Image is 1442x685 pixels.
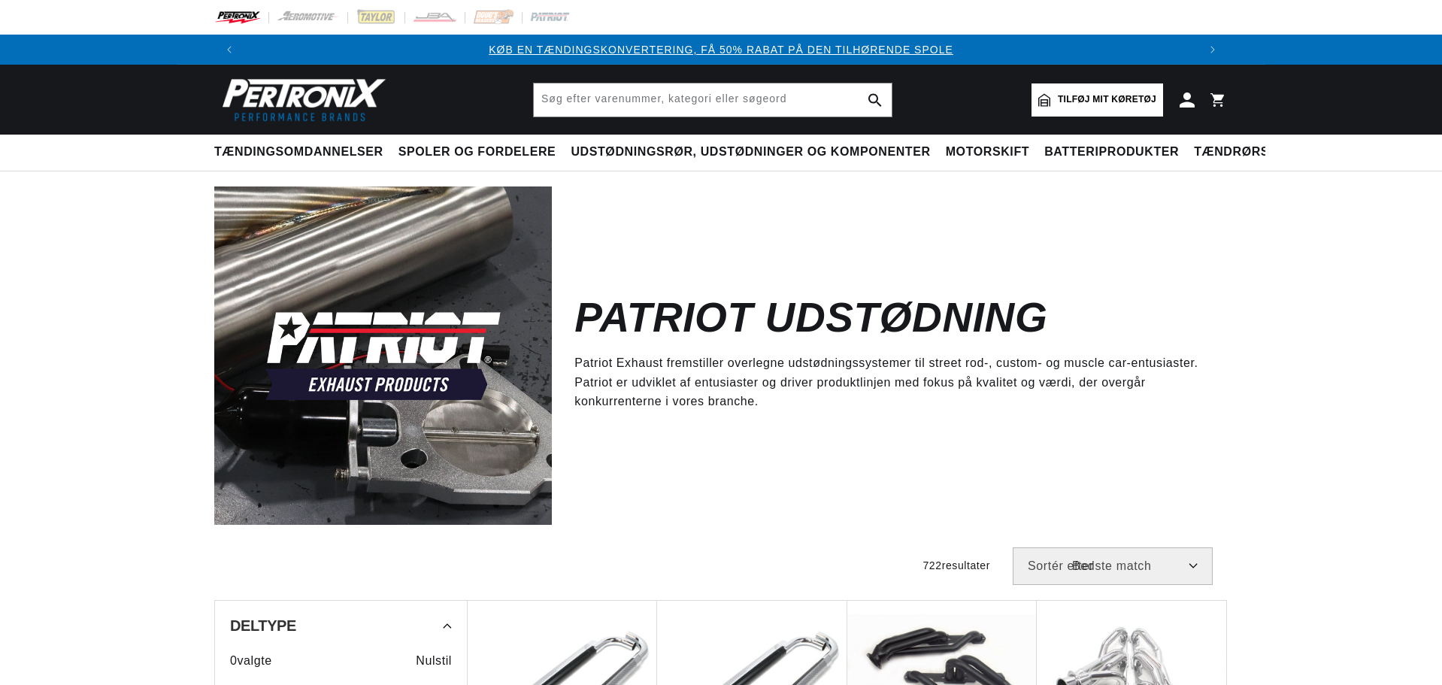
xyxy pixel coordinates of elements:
select: Sortér efter [1013,547,1213,585]
font: Tændrørskabler [1194,145,1322,158]
font: Patriot Udstødning [574,294,1047,341]
font: Motorskift [946,145,1029,158]
font: 722 [922,559,941,571]
font: Sortér efter [1028,559,1094,572]
font: Nulstil [416,654,452,667]
font: valgte [238,654,272,667]
summary: Udstødningsrør, udstødninger og komponenter [563,135,938,170]
font: Tilføj mit køretøj [1058,94,1156,105]
summary: Batteriprodukter [1037,135,1186,170]
button: Oversættelse mangler: en.sections.announcements.previous_announcement [214,35,244,65]
font: Tændingsomdannelser [214,145,383,158]
font: 0 [230,654,238,667]
slideshow-component: Oversættelse mangler: en.sections.announcements.announcement_bar [177,35,1265,65]
font: Udstødningsrør, udstødninger og komponenter [571,145,930,158]
font: resultater [942,559,990,571]
div: Bekendtgørelse [244,41,1198,58]
div: 1 af 3 [244,41,1198,58]
a: KØB EN TÆNDINGSKONVERTERING, FÅ 50% RABAT PÅ DEN TILHØRENDE SPOLE [489,44,953,56]
summary: Motorskift [938,135,1037,170]
summary: Tændingsomdannelser [214,135,391,170]
img: Patriot Udstødning [214,186,552,524]
font: Patriot Exhaust fremstiller overlegne udstødningssystemer til street rod-, custom- og muscle car-... [574,356,1198,408]
img: Pertronix [214,74,387,126]
font: Deltype [230,617,296,634]
a: Tilføj mit køretøj [1032,83,1163,117]
button: Oversættelse mangler: en.sections.announcements.next_announcement [1198,35,1228,65]
input: Søg efter varenummer, kategori eller søgeord [534,83,892,117]
font: Batteriprodukter [1044,145,1179,158]
font: Spoler og fordelere [398,145,556,158]
summary: Spoler og fordelere [391,135,564,170]
button: søgeknap [859,83,892,117]
summary: Tændrørskabler [1186,135,1329,170]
